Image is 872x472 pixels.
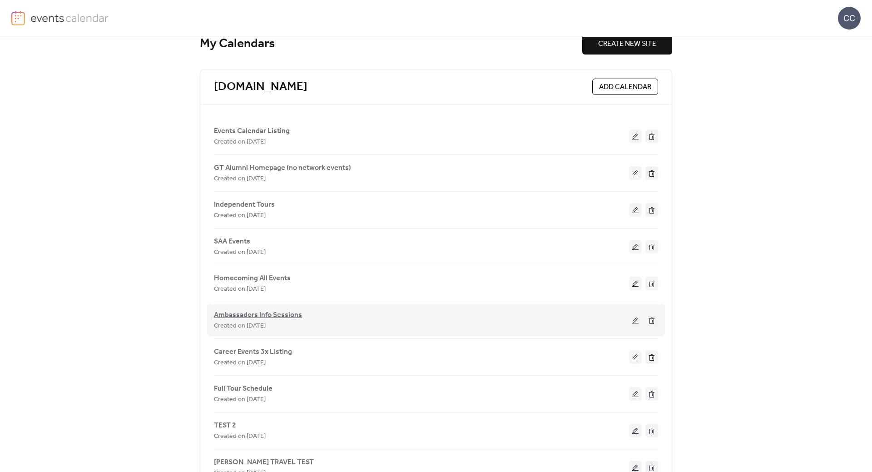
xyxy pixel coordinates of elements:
a: Full Tour Schedule [214,386,272,391]
span: ADD CALENDAR [599,82,651,93]
span: Homecoming All Events [214,273,291,284]
span: GT Alumni Homepage (no network events) [214,163,351,174]
a: Career Events 3x Listing [214,349,292,354]
span: Created on [DATE] [214,284,266,295]
a: SAA Events [214,239,250,244]
a: Independent Tours [214,202,275,207]
span: Events Calendar Listing [214,126,290,137]
img: logo [11,11,25,25]
span: Created on [DATE] [214,321,266,332]
span: Created on [DATE] [214,174,266,184]
span: Created on [DATE] [214,247,266,258]
a: [PERSON_NAME] TRAVEL TEST [214,460,314,465]
span: Independent Tours [214,199,275,210]
span: SAA Events [214,236,250,247]
span: Career Events 3x Listing [214,347,292,358]
span: Created on [DATE] [214,394,266,405]
span: Ambassadors Info Sessions [214,310,302,321]
img: logo-type [30,11,109,25]
a: Events Calendar Listing [214,129,290,134]
span: Created on [DATE] [214,137,266,148]
a: Homecoming All Events [214,276,291,281]
div: CC [838,7,861,30]
a: TEST 2 [214,423,236,428]
span: Created on [DATE] [214,358,266,368]
span: Full Tour Schedule [214,383,272,394]
a: GT Alumni Homepage (no network events) [214,165,351,170]
span: CREATE NEW SITE [598,39,656,50]
button: CREATE NEW SITE [582,33,672,55]
div: My Calendars [200,36,582,52]
span: Created on [DATE] [214,210,266,221]
span: TEST 2 [214,420,236,431]
button: ADD CALENDAR [592,79,658,95]
a: Ambassadors Info Sessions [214,313,302,318]
span: [PERSON_NAME] TRAVEL TEST [214,457,314,468]
a: [DOMAIN_NAME] [214,79,307,94]
span: Created on [DATE] [214,431,266,442]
